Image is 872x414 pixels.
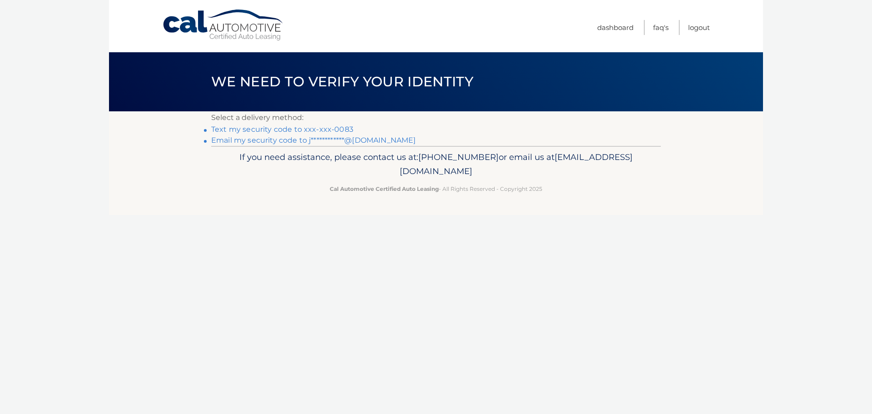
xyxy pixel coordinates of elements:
a: Cal Automotive [162,9,285,41]
a: Logout [688,20,710,35]
p: Select a delivery method: [211,111,661,124]
span: [PHONE_NUMBER] [418,152,499,162]
p: - All Rights Reserved - Copyright 2025 [217,184,655,194]
a: Dashboard [597,20,634,35]
a: FAQ's [653,20,669,35]
strong: Cal Automotive Certified Auto Leasing [330,185,439,192]
p: If you need assistance, please contact us at: or email us at [217,150,655,179]
a: Text my security code to xxx-xxx-0083 [211,125,353,134]
span: We need to verify your identity [211,73,473,90]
